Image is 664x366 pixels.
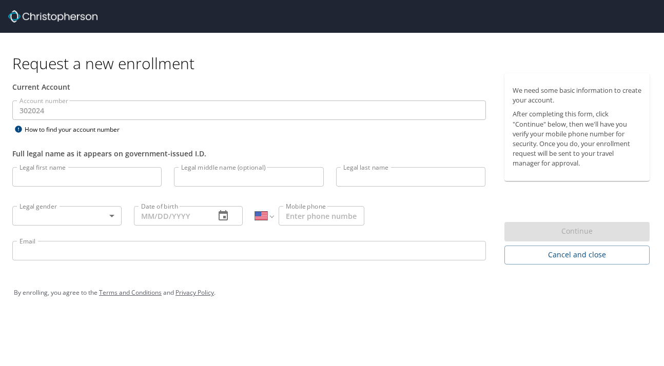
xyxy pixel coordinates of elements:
h1: Request a new enrollment [12,53,658,73]
a: Terms and Conditions [99,288,162,297]
button: Cancel and close [504,246,650,265]
div: By enrolling, you agree to the and . [14,280,650,306]
input: Enter phone number [279,206,364,226]
p: After completing this form, click "Continue" below, then we'll have you verify your mobile phone ... [513,109,642,168]
a: Privacy Policy [175,288,214,297]
div: Current Account [12,82,486,92]
div: ​ [12,206,122,226]
p: We need some basic information to create your account. [513,86,642,105]
span: Cancel and close [513,249,642,261]
img: cbt logo [8,10,97,23]
div: How to find your account number [12,123,141,136]
input: MM/DD/YYYY [134,206,207,226]
div: Full legal name as it appears on government-issued I.D. [12,148,486,159]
